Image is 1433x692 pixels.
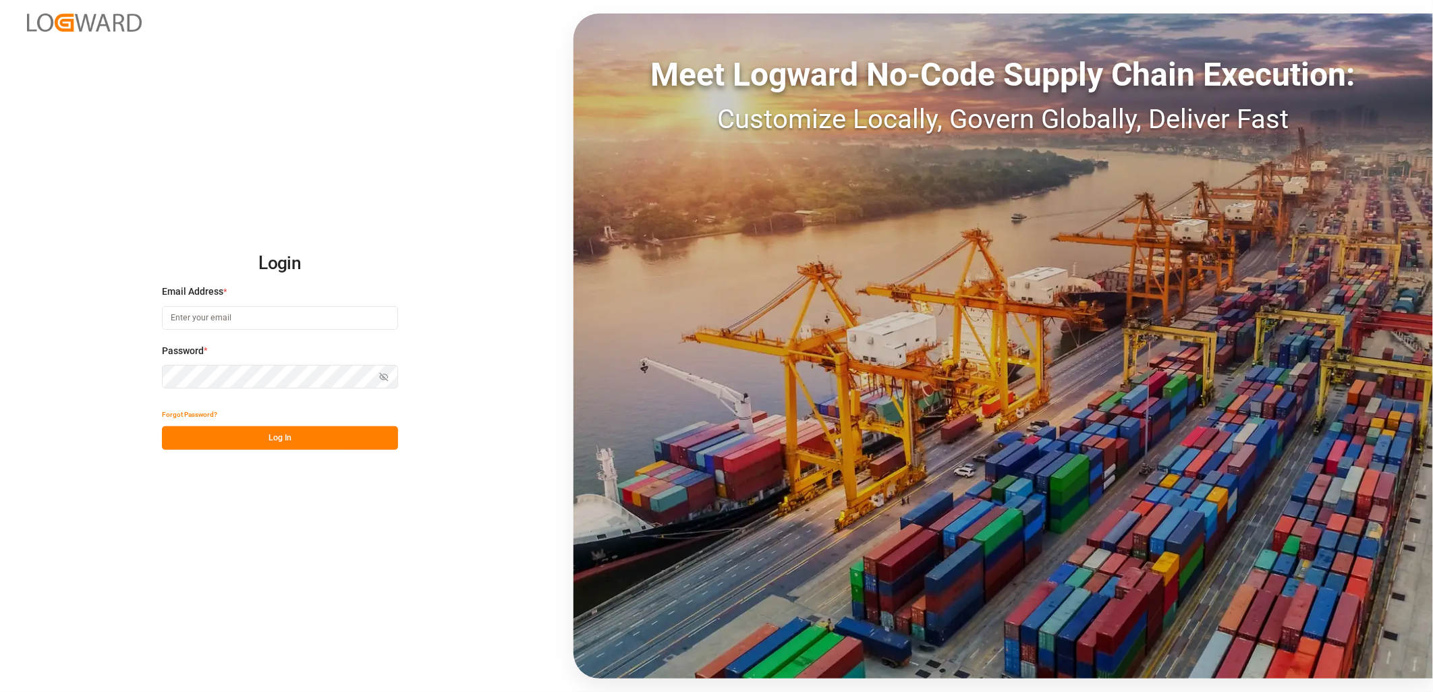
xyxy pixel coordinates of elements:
[162,285,223,299] span: Email Address
[573,99,1433,140] div: Customize Locally, Govern Globally, Deliver Fast
[162,344,204,358] span: Password
[162,306,398,330] input: Enter your email
[162,403,217,426] button: Forgot Password?
[573,51,1433,99] div: Meet Logward No-Code Supply Chain Execution:
[27,13,142,32] img: Logward_new_orange.png
[162,242,398,285] h2: Login
[162,426,398,450] button: Log In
